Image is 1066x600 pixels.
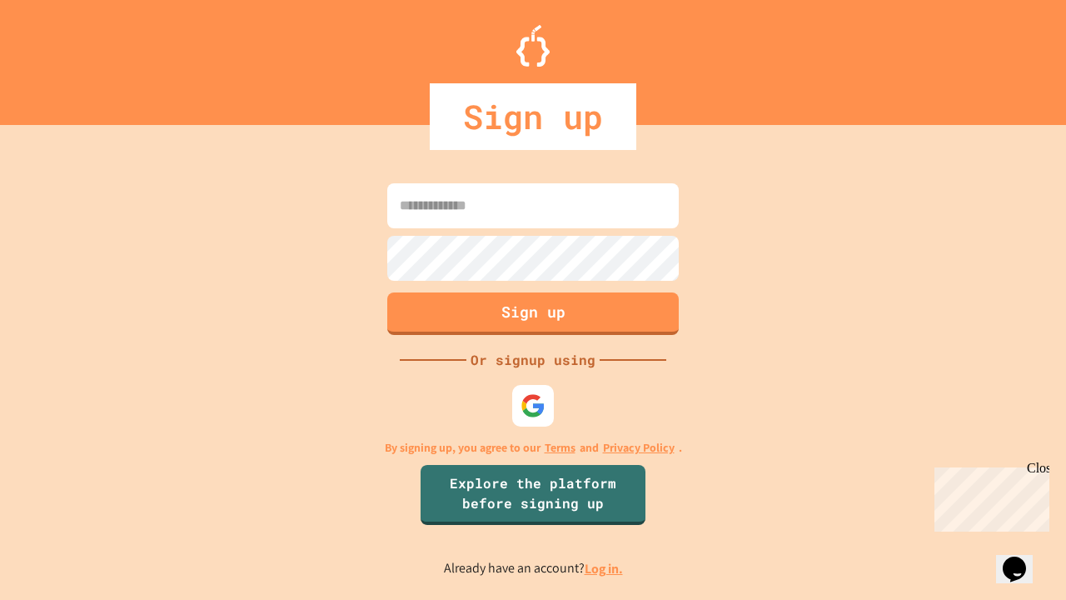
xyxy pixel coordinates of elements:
[421,465,645,525] a: Explore the platform before signing up
[928,461,1049,532] iframe: chat widget
[387,292,679,335] button: Sign up
[466,350,600,370] div: Or signup using
[545,439,575,457] a: Terms
[585,560,623,577] a: Log in.
[385,439,682,457] p: By signing up, you agree to our and .
[521,393,545,418] img: google-icon.svg
[996,533,1049,583] iframe: chat widget
[7,7,115,106] div: Chat with us now!Close
[444,558,623,579] p: Already have an account?
[516,25,550,67] img: Logo.svg
[430,83,636,150] div: Sign up
[603,439,675,457] a: Privacy Policy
